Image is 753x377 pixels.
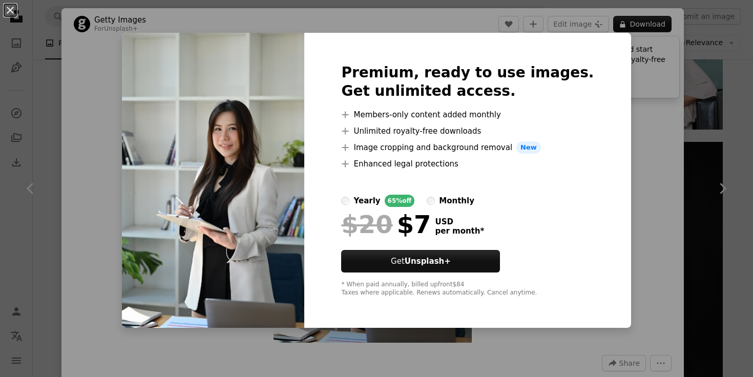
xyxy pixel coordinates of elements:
input: yearly65%off [341,197,349,205]
strong: Unsplash+ [405,257,451,266]
div: yearly [353,195,380,207]
img: premium_photo-1661777437775-97a30fc4baa0 [122,33,304,328]
button: GetUnsplash+ [341,250,500,273]
li: Unlimited royalty-free downloads [341,125,594,137]
div: * When paid annually, billed upfront $84 Taxes where applicable. Renews automatically. Cancel any... [341,281,594,297]
span: New [516,141,541,154]
span: per month * [435,226,484,236]
li: Enhanced legal protections [341,158,594,170]
div: $7 [341,211,431,238]
li: Image cropping and background removal [341,141,594,154]
span: $20 [341,211,392,238]
h2: Premium, ready to use images. Get unlimited access. [341,64,594,100]
div: 65% off [385,195,415,207]
li: Members-only content added monthly [341,109,594,121]
div: monthly [439,195,474,207]
span: USD [435,217,484,226]
input: monthly [427,197,435,205]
